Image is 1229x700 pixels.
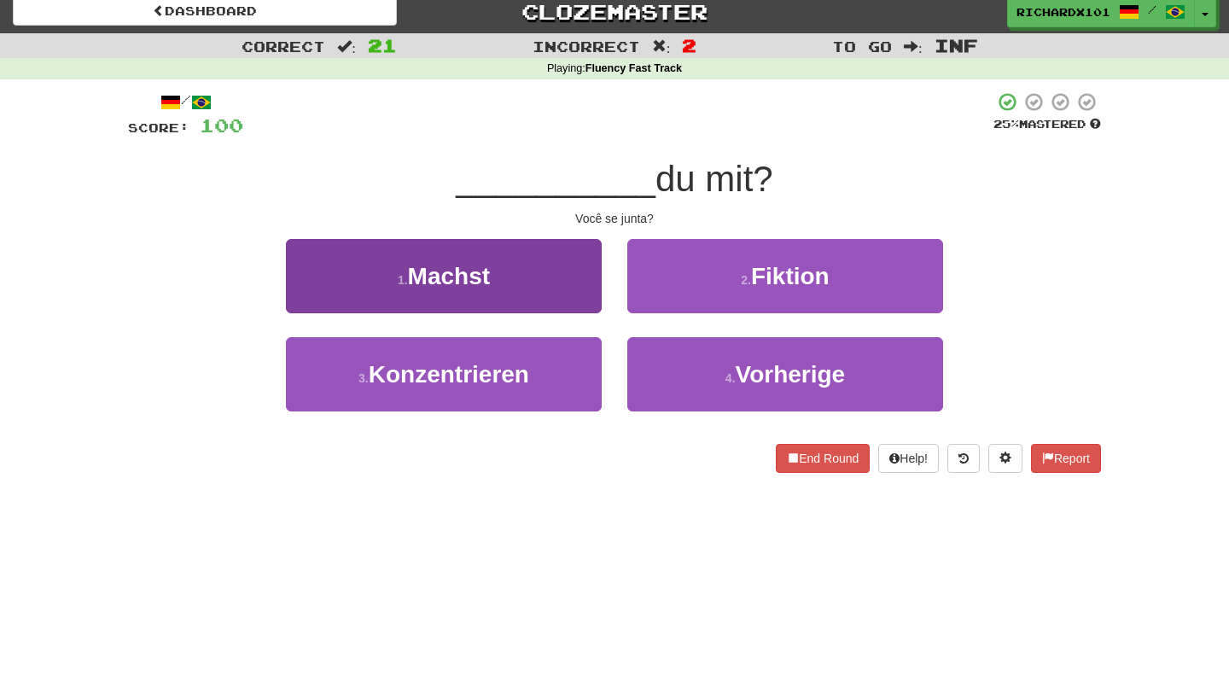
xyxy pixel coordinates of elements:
[878,444,939,473] button: Help!
[286,239,602,313] button: 1.Machst
[337,39,356,54] span: :
[935,35,978,55] span: Inf
[585,62,682,74] strong: Fluency Fast Track
[242,38,325,55] span: Correct
[682,35,696,55] span: 2
[904,39,923,54] span: :
[993,117,1019,131] span: 25 %
[368,35,397,55] span: 21
[776,444,870,473] button: End Round
[533,38,640,55] span: Incorrect
[1031,444,1101,473] button: Report
[832,38,892,55] span: To go
[741,273,751,287] small: 2 .
[751,263,830,289] span: Fiktion
[1148,3,1156,15] span: /
[128,120,189,135] span: Score:
[993,117,1101,132] div: Mastered
[725,371,736,385] small: 4 .
[408,263,490,289] span: Machst
[456,159,655,199] span: __________
[369,361,529,388] span: Konzentrieren
[627,337,943,411] button: 4.Vorherige
[286,337,602,411] button: 3.Konzentrieren
[627,239,943,313] button: 2.Fiktion
[128,210,1101,227] div: Você se junta?
[655,159,773,199] span: du mit?
[652,39,671,54] span: :
[358,371,369,385] small: 3 .
[736,361,846,388] span: Vorherige
[398,273,408,287] small: 1 .
[1016,4,1110,20] span: RichardX101
[200,114,243,136] span: 100
[128,91,243,113] div: /
[947,444,980,473] button: Round history (alt+y)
